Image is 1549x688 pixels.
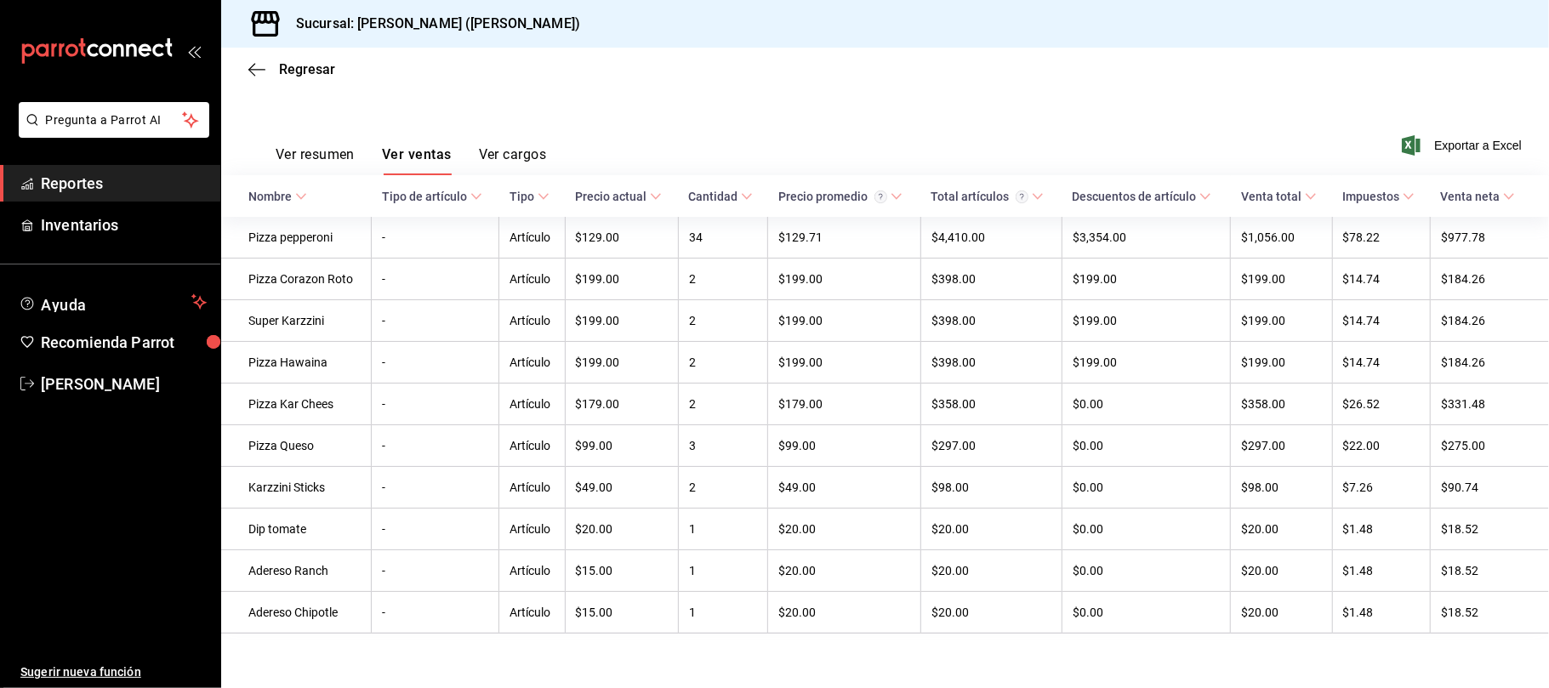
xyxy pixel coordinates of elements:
[920,384,1062,425] td: $358.00
[499,259,565,300] td: Artículo
[1332,217,1430,259] td: $78.22
[41,331,207,354] span: Recomienda Parrot
[372,592,499,634] td: -
[920,342,1062,384] td: $398.00
[565,300,678,342] td: $199.00
[1072,190,1196,203] div: Descuentos de artículo
[565,550,678,592] td: $15.00
[678,425,768,467] td: 3
[688,190,737,203] div: Cantidad
[221,509,372,550] td: Dip tomate
[382,190,467,203] div: Tipo de artículo
[221,425,372,467] td: Pizza Queso
[1231,300,1332,342] td: $199.00
[1405,135,1522,156] button: Exportar a Excel
[1332,467,1430,509] td: $7.26
[372,550,499,592] td: -
[678,467,768,509] td: 2
[1231,467,1332,509] td: $98.00
[565,384,678,425] td: $179.00
[372,217,499,259] td: -
[372,300,499,342] td: -
[1342,190,1415,203] span: Impuestos
[382,146,452,175] button: Ver ventas
[768,217,921,259] td: $129.71
[1062,425,1231,467] td: $0.00
[221,300,372,342] td: Super Karzzini
[499,550,565,592] td: Artículo
[221,259,372,300] td: Pizza Corazon Roto
[565,217,678,259] td: $129.00
[248,190,292,203] div: Nombre
[678,259,768,300] td: 2
[920,509,1062,550] td: $20.00
[1231,217,1332,259] td: $1,056.00
[41,292,185,312] span: Ayuda
[372,425,499,467] td: -
[499,217,565,259] td: Artículo
[1332,259,1430,300] td: $14.74
[382,190,482,203] span: Tipo de artículo
[1332,550,1430,592] td: $1.48
[1241,190,1301,203] div: Venta total
[1062,300,1231,342] td: $199.00
[221,384,372,425] td: Pizza Kar Chees
[1062,259,1231,300] td: $199.00
[479,146,547,175] button: Ver cargos
[1231,259,1332,300] td: $199.00
[1430,550,1549,592] td: $18.52
[1430,425,1549,467] td: $275.00
[768,425,921,467] td: $99.00
[1430,259,1549,300] td: $184.26
[1430,509,1549,550] td: $18.52
[920,425,1062,467] td: $297.00
[1062,467,1231,509] td: $0.00
[499,467,565,509] td: Artículo
[1231,425,1332,467] td: $297.00
[1342,190,1399,203] div: Impuestos
[510,190,534,203] div: Tipo
[874,190,887,203] svg: Precio promedio = Total artículos / cantidad
[1430,217,1549,259] td: $977.78
[678,217,768,259] td: 34
[1332,509,1430,550] td: $1.48
[575,190,662,203] span: Precio actual
[565,342,678,384] td: $199.00
[12,123,209,141] a: Pregunta a Parrot AI
[1332,425,1430,467] td: $22.00
[372,467,499,509] td: -
[221,467,372,509] td: Karzzini Sticks
[1062,592,1231,634] td: $0.00
[372,509,499,550] td: -
[41,372,207,395] span: [PERSON_NAME]
[46,111,183,129] span: Pregunta a Parrot AI
[678,384,768,425] td: 2
[768,550,921,592] td: $20.00
[920,259,1062,300] td: $398.00
[499,592,565,634] td: Artículo
[1430,300,1549,342] td: $184.26
[920,217,1062,259] td: $4,410.00
[1430,467,1549,509] td: $90.74
[575,190,646,203] div: Precio actual
[768,509,921,550] td: $20.00
[1440,190,1500,203] div: Venta neta
[1332,384,1430,425] td: $26.52
[187,44,201,58] button: open_drawer_menu
[372,384,499,425] td: -
[372,342,499,384] td: -
[1231,550,1332,592] td: $20.00
[1062,384,1231,425] td: $0.00
[1332,342,1430,384] td: $14.74
[1231,342,1332,384] td: $199.00
[1332,300,1430,342] td: $14.74
[1062,342,1231,384] td: $199.00
[1231,592,1332,634] td: $20.00
[920,592,1062,634] td: $20.00
[282,14,580,34] h3: Sucursal: [PERSON_NAME] ([PERSON_NAME])
[248,190,307,203] span: Nombre
[920,300,1062,342] td: $398.00
[768,342,921,384] td: $199.00
[279,61,335,77] span: Regresar
[931,190,1044,203] span: Total artículos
